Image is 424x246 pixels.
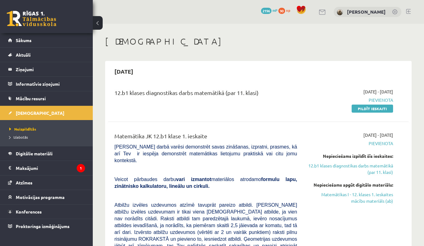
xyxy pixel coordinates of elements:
[8,91,85,106] a: Mācību resursi
[108,64,139,79] h2: [DATE]
[347,9,386,15] a: [PERSON_NAME]
[7,11,56,26] a: Rīgas 1. Tālmācības vidusskola
[9,126,87,132] a: Neizpildītās
[306,162,393,175] a: 12.b1 klases diagnostikas darbs matemātikā (par 11. klasi)
[8,146,85,161] a: Digitālie materiāli
[272,8,277,13] span: mP
[16,223,70,229] span: Proktoringa izmēģinājums
[8,205,85,219] a: Konferences
[16,77,85,91] legend: Informatīvie ziņojumi
[114,132,297,143] div: Matemātika JK 12.b1 klase 1. ieskaite
[363,88,393,95] span: [DATE] - [DATE]
[8,48,85,62] a: Aktuāli
[16,62,85,76] legend: Ziņojumi
[16,96,46,101] span: Mācību resursi
[286,8,290,13] span: xp
[8,77,85,91] a: Informatīvie ziņojumi
[16,180,32,185] span: Atzīmes
[261,8,272,14] span: 2196
[16,209,42,214] span: Konferences
[352,105,393,113] a: Pildīt ieskaiti
[8,175,85,190] a: Atzīmes
[9,135,28,140] span: Izlabotās
[261,8,277,13] a: 2196 mP
[8,190,85,204] a: Motivācijas programma
[16,52,31,58] span: Aktuāli
[114,88,297,100] div: 12.b1 klases diagnostikas darbs matemātikā (par 11. klasi)
[8,33,85,47] a: Sākums
[114,177,297,189] span: Veicot pārbaudes darbu materiālos atrodamo
[16,161,85,175] legend: Maksājumi
[8,62,85,76] a: Ziņojumi
[8,106,85,120] a: [DEMOGRAPHIC_DATA]
[278,8,285,14] span: 90
[114,177,297,189] b: formulu lapu, zinātnisko kalkulatoru, lineālu un cirkuli.
[114,144,297,163] span: [PERSON_NAME] darbā varēsi demonstrēt savas zināšanas, izpratni, prasmes, kā arī Tev ir iespēja d...
[306,140,393,147] span: Pievienota
[176,177,211,182] b: vari izmantot
[77,164,85,172] i: 1
[306,153,393,159] div: Nepieciešams izpildīt šīs ieskaites:
[8,219,85,233] a: Proktoringa izmēģinājums
[16,194,65,200] span: Motivācijas programma
[9,134,87,140] a: Izlabotās
[8,161,85,175] a: Maksājumi1
[278,8,293,13] a: 90 xp
[9,127,36,132] span: Neizpildītās
[306,97,393,103] span: Pievienota
[16,37,32,43] span: Sākums
[306,191,393,204] a: Matemātikas I - 12. klases 1. ieskaites mācību materiāls (ab)
[337,9,343,15] img: Linda Burkovska
[306,182,393,188] div: Nepieciešams apgūt digitālo materiālu:
[16,151,53,156] span: Digitālie materiāli
[363,132,393,138] span: [DATE] - [DATE]
[16,110,64,116] span: [DEMOGRAPHIC_DATA]
[105,36,412,47] h1: [DEMOGRAPHIC_DATA]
